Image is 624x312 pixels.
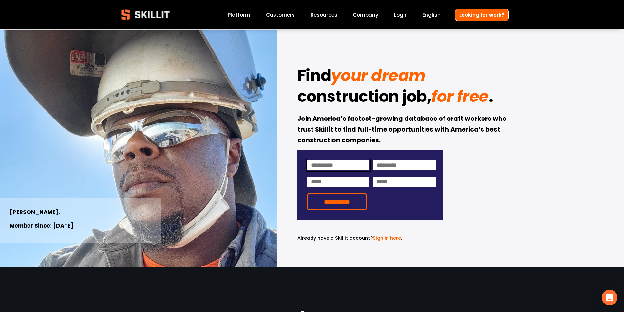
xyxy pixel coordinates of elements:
[431,85,488,107] em: for free
[297,235,373,241] span: Already have a Skillit account?
[297,64,331,90] strong: Find
[297,114,508,146] strong: Join America’s fastest-growing database of craft workers who trust Skillit to find full-time oppo...
[602,290,617,305] div: Open Intercom Messenger
[311,11,337,19] span: Resources
[394,10,408,19] a: Login
[422,10,441,19] div: language picker
[297,234,443,242] p: .
[422,11,441,19] span: English
[373,235,401,241] a: Sign in here
[489,84,493,111] strong: .
[297,84,432,111] strong: construction job,
[228,10,250,19] a: Platform
[10,208,60,217] strong: [PERSON_NAME].
[266,10,295,19] a: Customers
[10,221,74,231] strong: Member Since: [DATE]
[331,64,425,86] em: your dream
[353,10,378,19] a: Company
[116,5,175,25] img: Skillit
[311,10,337,19] a: folder dropdown
[455,9,509,21] a: Looking for work?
